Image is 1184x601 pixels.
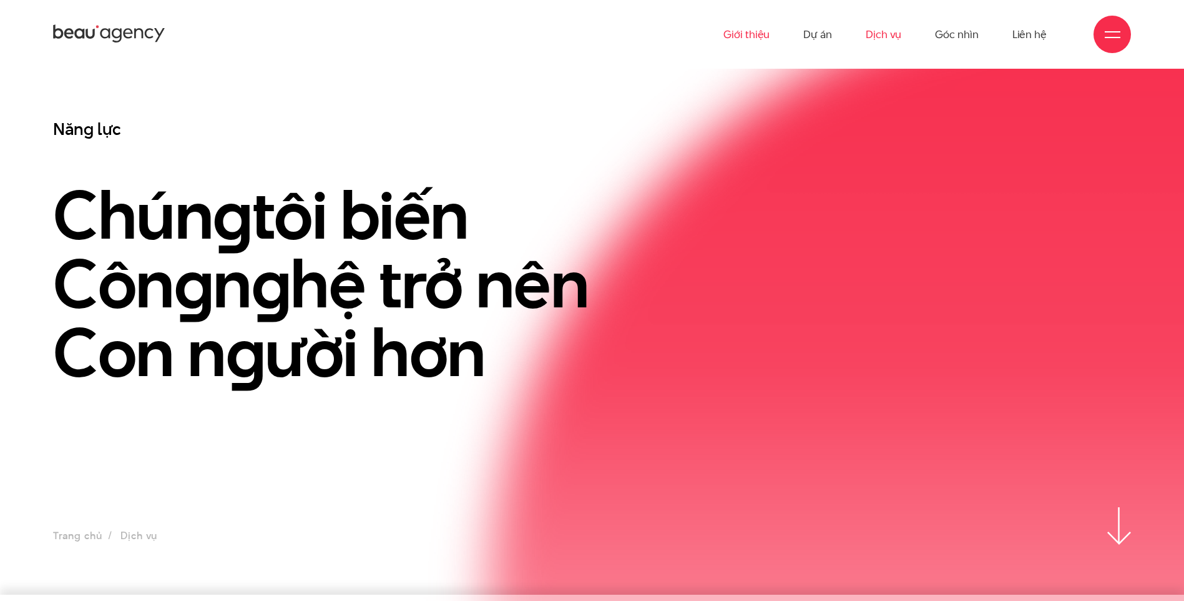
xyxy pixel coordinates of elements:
en: g [226,305,265,399]
h1: Chún tôi biến Côn n hệ trở nên Con n ười hơn [53,181,854,387]
a: Trang chủ [53,529,102,543]
h3: Năng lực [53,118,854,140]
en: g [174,237,213,330]
en: g [252,237,291,330]
en: g [213,168,252,262]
